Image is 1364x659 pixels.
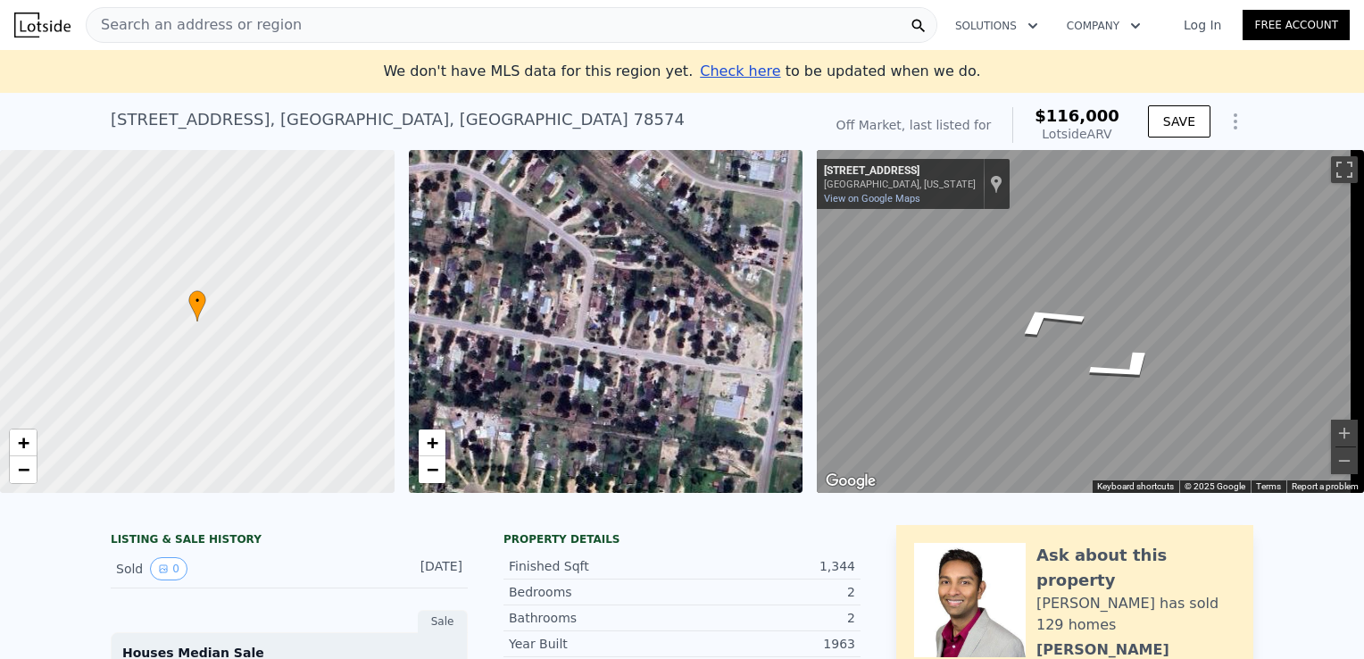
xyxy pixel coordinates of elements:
a: Report a problem [1292,481,1359,491]
span: • [188,293,206,309]
a: Log In [1162,16,1243,34]
a: Show location on map [990,174,1002,194]
path: Go South, Buena Fe St [1059,339,1193,396]
div: Sold [116,557,275,580]
div: [GEOGRAPHIC_DATA], [US_STATE] [824,179,976,190]
div: Off Market, last listed for [836,116,992,134]
div: 1,344 [682,557,855,575]
path: Go North, Buena Fe St [980,293,1114,347]
button: Zoom out [1331,447,1358,474]
a: Terms [1256,481,1281,491]
a: Zoom in [419,430,445,456]
div: 2 [682,609,855,627]
a: View on Google Maps [824,193,920,204]
button: SAVE [1148,105,1210,138]
a: Open this area in Google Maps (opens a new window) [821,470,880,493]
div: Lotside ARV [1035,125,1119,143]
img: Lotside [14,13,71,38]
button: Solutions [941,10,1052,42]
button: Company [1052,10,1155,42]
span: © 2025 Google [1185,481,1245,491]
button: View historical data [150,557,187,580]
span: + [18,431,29,454]
button: Zoom in [1331,420,1358,446]
div: Sale [418,610,468,633]
div: Street View [817,150,1364,493]
div: LISTING & SALE HISTORY [111,532,468,550]
div: [DATE] [383,557,462,580]
div: [PERSON_NAME] has sold 129 homes [1036,593,1235,636]
span: − [18,458,29,480]
div: Finished Sqft [509,557,682,575]
a: Zoom in [10,430,37,456]
div: [STREET_ADDRESS] [824,164,976,179]
img: Google [821,470,880,493]
a: Free Account [1243,10,1350,40]
div: Property details [503,532,861,546]
button: Keyboard shortcuts [1097,480,1174,493]
span: Check here [700,63,780,79]
div: Ask about this property [1036,543,1235,593]
span: + [426,431,437,454]
div: We don't have MLS data for this region yet. [383,61,980,82]
span: − [426,458,437,480]
div: Bedrooms [509,583,682,601]
div: 1963 [682,635,855,653]
div: Year Built [509,635,682,653]
div: • [188,290,206,321]
div: to be updated when we do. [700,61,980,82]
div: Map [817,150,1364,493]
div: [STREET_ADDRESS] , [GEOGRAPHIC_DATA] , [GEOGRAPHIC_DATA] 78574 [111,107,685,132]
a: Zoom out [419,456,445,483]
div: Bathrooms [509,609,682,627]
button: Toggle fullscreen view [1331,156,1358,183]
button: Show Options [1218,104,1253,139]
a: Zoom out [10,456,37,483]
div: 2 [682,583,855,601]
span: Search an address or region [87,14,302,36]
span: $116,000 [1035,106,1119,125]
